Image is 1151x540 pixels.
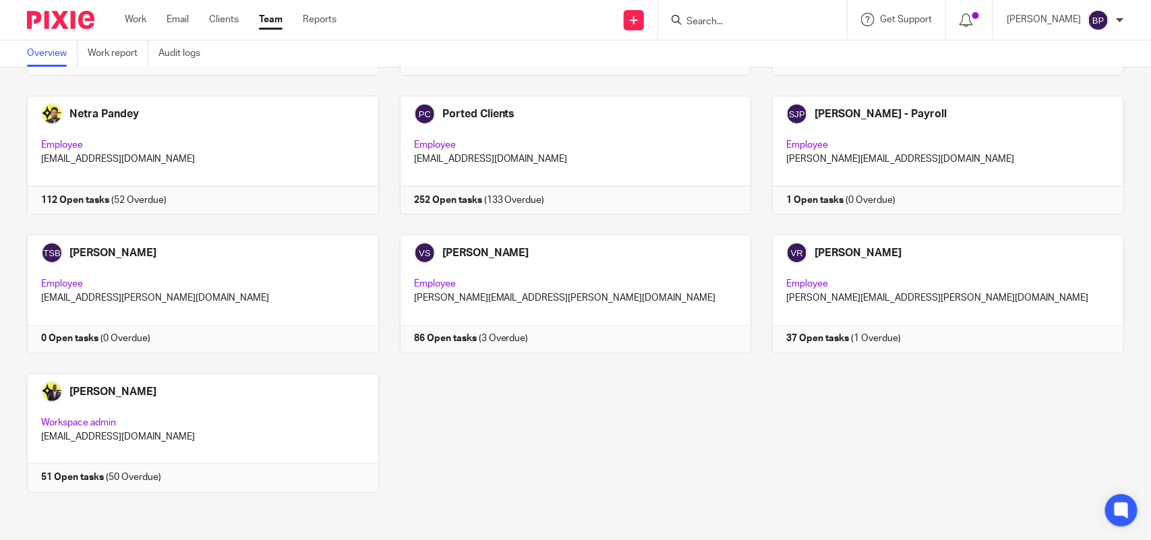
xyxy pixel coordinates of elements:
p: [PERSON_NAME] [1007,13,1081,26]
a: Work [125,13,146,26]
a: Clients [209,13,239,26]
a: Audit logs [158,40,210,67]
a: Reports [303,13,336,26]
a: Team [259,13,283,26]
a: Work report [88,40,148,67]
input: Search [685,16,806,28]
img: Pixie [27,11,94,29]
span: Get Support [880,15,932,24]
a: Overview [27,40,78,67]
img: svg%3E [1088,9,1109,31]
a: Email [167,13,189,26]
